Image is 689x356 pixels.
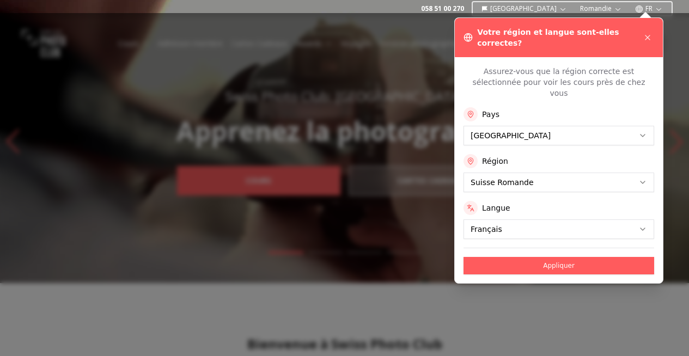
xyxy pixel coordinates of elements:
label: Région [482,156,508,167]
button: Romandie [576,2,626,15]
h3: Votre région et langue sont-elles correctes? [477,27,641,48]
button: FR [631,2,667,15]
a: 058 51 00 270 [421,4,464,13]
button: [GEOGRAPHIC_DATA] [477,2,571,15]
button: Appliquer [464,257,654,274]
label: Pays [482,109,499,120]
label: Langue [482,202,510,213]
p: Assurez-vous que la région correcte est sélectionnée pour voir les cours près de chez vous [464,66,654,99]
